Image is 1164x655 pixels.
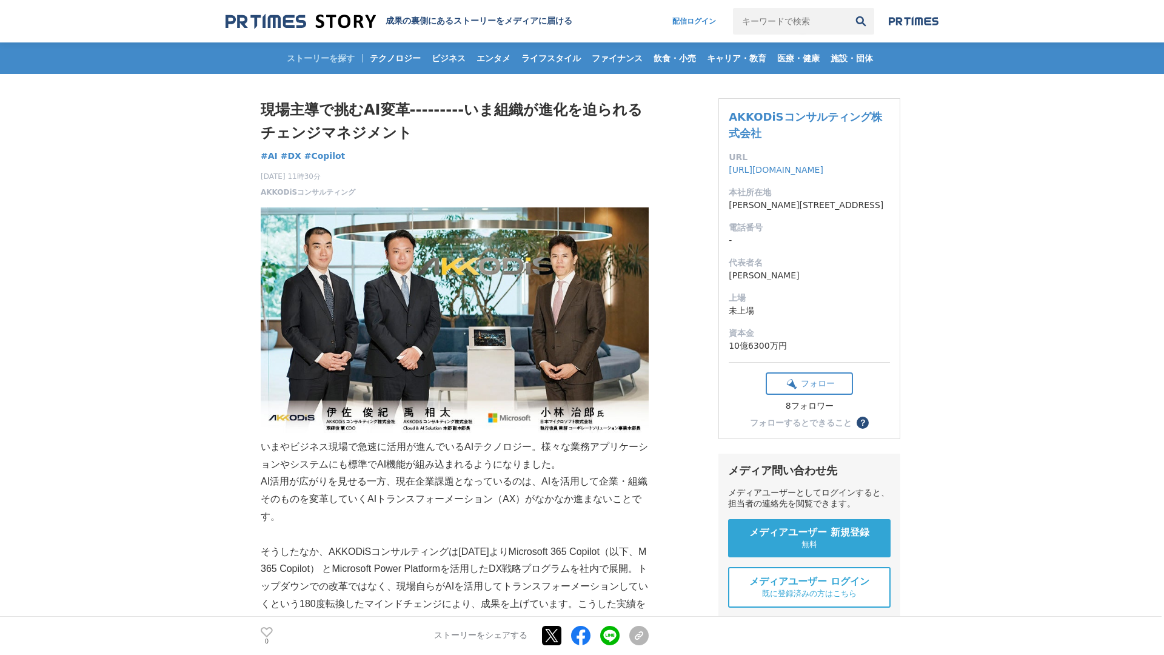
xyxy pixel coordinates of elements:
[649,53,701,64] span: 飲食・小売
[728,567,891,608] a: メディアユーザー ログイン 既に登録済みの方はこちら
[304,150,346,161] span: #Copilot
[702,42,771,74] a: キャリア・教育
[801,539,817,550] span: 無料
[729,199,890,212] dd: [PERSON_NAME][STREET_ADDRESS]
[729,292,890,304] dt: 上場
[261,98,649,145] h1: 現場主導で挑むAI変革---------いま組織が進化を迫られるチェンジマネジメント
[365,53,426,64] span: テクノロジー
[365,42,426,74] a: テクノロジー
[729,186,890,199] dt: 本社所在地
[729,327,890,340] dt: 資本金
[766,372,853,395] button: フォロー
[772,53,824,64] span: 医療・健康
[226,13,572,30] a: 成果の裏側にあるストーリーをメディアに届ける 成果の裏側にあるストーリーをメディアに届ける
[848,8,874,35] button: 検索
[857,417,869,429] button: ？
[261,639,273,645] p: 0
[261,171,355,182] span: [DATE] 11時30分
[772,42,824,74] a: 医療・健康
[472,42,515,74] a: エンタメ
[427,53,470,64] span: ビジネス
[729,151,890,164] dt: URL
[304,150,346,163] a: #Copilot
[889,16,938,26] img: prtimes
[226,13,376,30] img: 成果の裏側にあるストーリーをメディアに届ける
[587,42,647,74] a: ファイナンス
[587,53,647,64] span: ファイナンス
[749,526,869,539] span: メディアユーザー 新規登録
[729,165,823,175] a: [URL][DOMAIN_NAME]
[660,8,728,35] a: 配信ログイン
[766,401,853,412] div: 8フォロワー
[729,221,890,234] dt: 電話番号
[434,631,527,642] p: ストーリーをシェアする
[728,519,891,557] a: メディアユーザー 新規登録 無料
[728,488,891,509] div: メディアユーザーとしてログインすると、担当者の連絡先を閲覧できます。
[762,588,857,599] span: 既に登録済みの方はこちら
[729,304,890,317] dd: 未上場
[729,110,881,139] a: AKKODiSコンサルティング株式会社
[729,269,890,282] dd: [PERSON_NAME]
[826,53,878,64] span: 施設・団体
[261,187,355,198] a: AKKODiSコンサルティング
[728,463,891,478] div: メディア問い合わせ先
[729,234,890,247] dd: -
[281,150,301,161] span: #DX
[826,42,878,74] a: 施設・団体
[472,53,515,64] span: エンタメ
[281,150,301,163] a: #DX
[517,42,586,74] a: ライフスタイル
[261,150,278,161] span: #AI
[729,340,890,352] dd: 10億6300万円
[517,53,586,64] span: ライフスタイル
[261,473,649,525] p: AI活用が広がりを見せる一方、現在企業課題となっているのは、AIを活用して企業・組織そのものを変革していくAIトランスフォーメーション（AX）がなかなか進まないことです。
[649,42,701,74] a: 飲食・小売
[733,8,848,35] input: キーワードで検索
[858,418,867,427] span: ？
[261,207,649,438] img: thumbnail_66cfa950-8a07-11f0-80eb-f5006d99917d.png
[427,42,470,74] a: ビジネス
[386,16,572,27] h2: 成果の裏側にあるストーリーをメディアに届ける
[261,438,649,474] p: いまやビジネス現場で急速に活用が進んでいるAIテクノロジー。様々な業務アプリケーションやシステムにも標準でAI機能が組み込まれるようになりました。
[261,150,278,163] a: #AI
[750,418,852,427] div: フォローするとできること
[749,576,869,588] span: メディアユーザー ログイン
[702,53,771,64] span: キャリア・教育
[729,257,890,269] dt: 代表者名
